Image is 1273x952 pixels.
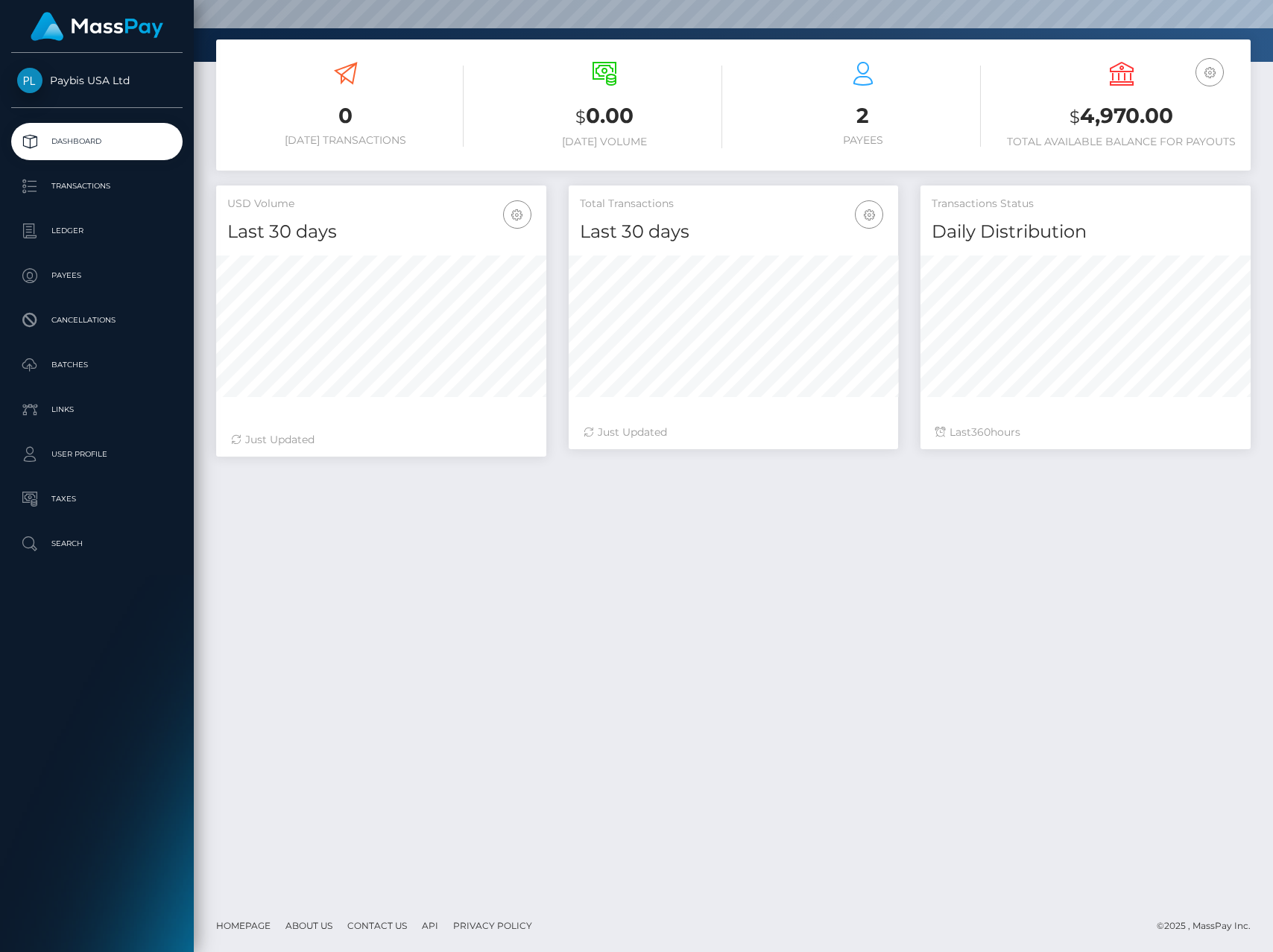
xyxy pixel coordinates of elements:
[17,399,177,421] p: Links
[11,525,183,562] a: Search
[17,533,177,555] p: Search
[227,134,464,147] h6: [DATE] Transactions
[11,346,183,384] a: Batches
[11,257,183,294] a: Payees
[11,74,183,87] span: Paybis USA Ltd
[17,220,177,242] p: Ledger
[745,101,981,130] h3: 2
[1070,107,1080,127] small: $
[971,425,991,439] span: 360
[341,914,413,937] a: Contact Us
[745,134,981,147] h6: Payees
[584,425,884,440] div: Just Updated
[11,480,183,518] a: Taxes
[1003,136,1239,148] h6: Total Available Balance for Payouts
[227,197,535,212] h5: USD Volume
[932,197,1239,212] h5: Transactions Status
[17,264,177,287] p: Payees
[486,101,722,132] h3: 0.00
[17,443,177,466] p: User Profile
[31,12,163,41] img: MassPay Logo
[231,432,531,448] div: Just Updated
[279,914,338,937] a: About Us
[17,309,177,331] p: Cancellations
[935,425,1236,440] div: Last hours
[416,914,444,937] a: API
[11,212,183,250] a: Ledger
[11,302,183,339] a: Cancellations
[17,130,177,153] p: Dashboard
[575,107,586,127] small: $
[227,101,464,130] h3: 0
[17,354,177,376] p: Batches
[447,914,538,937] a: Privacy Policy
[932,219,1239,245] h4: Daily Distribution
[210,914,277,937] a: Homepage
[1157,918,1262,934] div: © 2025 , MassPay Inc.
[227,219,535,245] h4: Last 30 days
[17,68,42,93] img: Paybis USA Ltd
[11,436,183,473] a: User Profile
[1003,101,1239,132] h3: 4,970.00
[11,123,183,160] a: Dashboard
[17,488,177,510] p: Taxes
[11,168,183,205] a: Transactions
[11,391,183,428] a: Links
[17,175,177,197] p: Transactions
[580,219,888,245] h4: Last 30 days
[486,136,722,148] h6: [DATE] Volume
[580,197,888,212] h5: Total Transactions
